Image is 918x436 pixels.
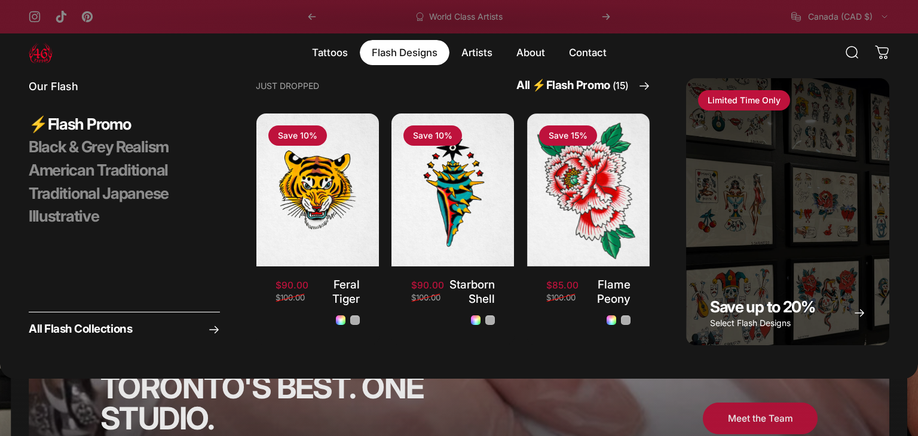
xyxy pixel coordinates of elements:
[29,78,220,96] p: Our Flash
[597,278,631,306] a: Flame Peony
[471,315,481,325] a: Starborn Shell - Colour
[300,40,360,65] summary: Tattoos
[449,278,495,306] a: Starborn Shell
[336,315,345,325] a: Feral Tiger - Colour
[485,315,495,325] a: Starborn Shell - Black and Grey
[546,294,576,302] span: $100.00
[516,78,629,94] span: All ⚡️Flash Promo
[276,294,305,302] span: $100.00
[527,113,650,266] img: Flame Peony
[504,40,557,65] summary: About
[391,113,514,266] img: Starborn Shell
[29,184,169,204] span: Traditional Japanese
[29,137,169,157] span: Black & Grey Realism
[29,312,220,345] a: All Flash Collections
[411,281,444,290] span: $90.00
[557,40,619,65] a: Contact
[350,315,360,325] a: Feral Tiger - Black and Grey
[360,40,449,65] summary: Flash Designs
[411,294,440,302] span: $100.00
[686,78,889,345] a: Save up to 20%
[546,281,579,290] span: $85.00
[516,78,650,94] a: All ⚡️Flash Promo(15)
[300,40,619,65] nav: Primary
[710,318,815,328] p: Select Flash Designs
[332,278,360,306] a: Feral Tiger
[256,82,319,90] p: Just Dropped
[621,315,631,325] a: Flame Peony - Black and Grey
[449,40,504,65] summary: Artists
[29,207,99,226] span: Illustrative
[869,39,895,66] a: 0 items
[276,281,308,290] span: $90.00
[256,113,379,266] img: Feral Tiger
[29,324,132,335] span: All Flash Collections
[29,161,168,180] span: American Traditional
[607,315,616,325] a: Flame Peony - Colour
[710,297,815,316] span: Save up to 20%
[613,78,629,94] span: (15)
